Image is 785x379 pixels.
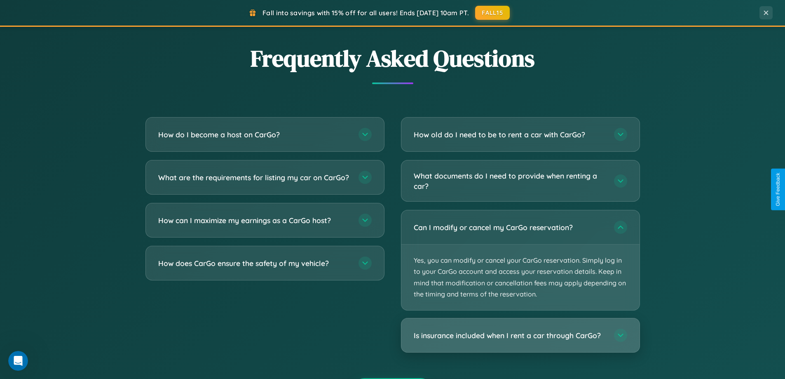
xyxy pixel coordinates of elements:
[158,258,350,268] h3: How does CarGo ensure the safety of my vehicle?
[158,129,350,140] h3: How do I become a host on CarGo?
[158,215,350,226] h3: How can I maximize my earnings as a CarGo host?
[414,222,606,233] h3: Can I modify or cancel my CarGo reservation?
[158,172,350,183] h3: What are the requirements for listing my car on CarGo?
[414,330,606,341] h3: Is insurance included when I rent a car through CarGo?
[775,173,781,206] div: Give Feedback
[401,245,640,310] p: Yes, you can modify or cancel your CarGo reservation. Simply log in to your CarGo account and acc...
[475,6,510,20] button: FALL15
[414,171,606,191] h3: What documents do I need to provide when renting a car?
[8,351,28,371] iframe: Intercom live chat
[414,129,606,140] h3: How old do I need to be to rent a car with CarGo?
[145,42,640,74] h2: Frequently Asked Questions
[262,9,469,17] span: Fall into savings with 15% off for all users! Ends [DATE] 10am PT.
